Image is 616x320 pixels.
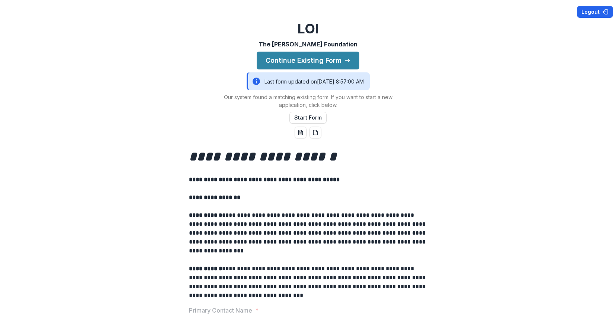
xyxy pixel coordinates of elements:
[577,6,613,18] button: Logout
[247,72,370,90] div: Last form updated on [DATE] 8:57:00 AM
[189,306,252,315] p: Primary Contact Name
[309,127,321,138] button: pdf-download
[257,52,359,69] button: Continue Existing Form
[298,21,319,37] h2: LOI
[259,40,357,49] p: The [PERSON_NAME] Foundation
[215,93,401,109] p: Our system found a matching existing form. If you want to start a new application, click below.
[289,112,327,124] button: Start Form
[295,127,307,138] button: word-download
